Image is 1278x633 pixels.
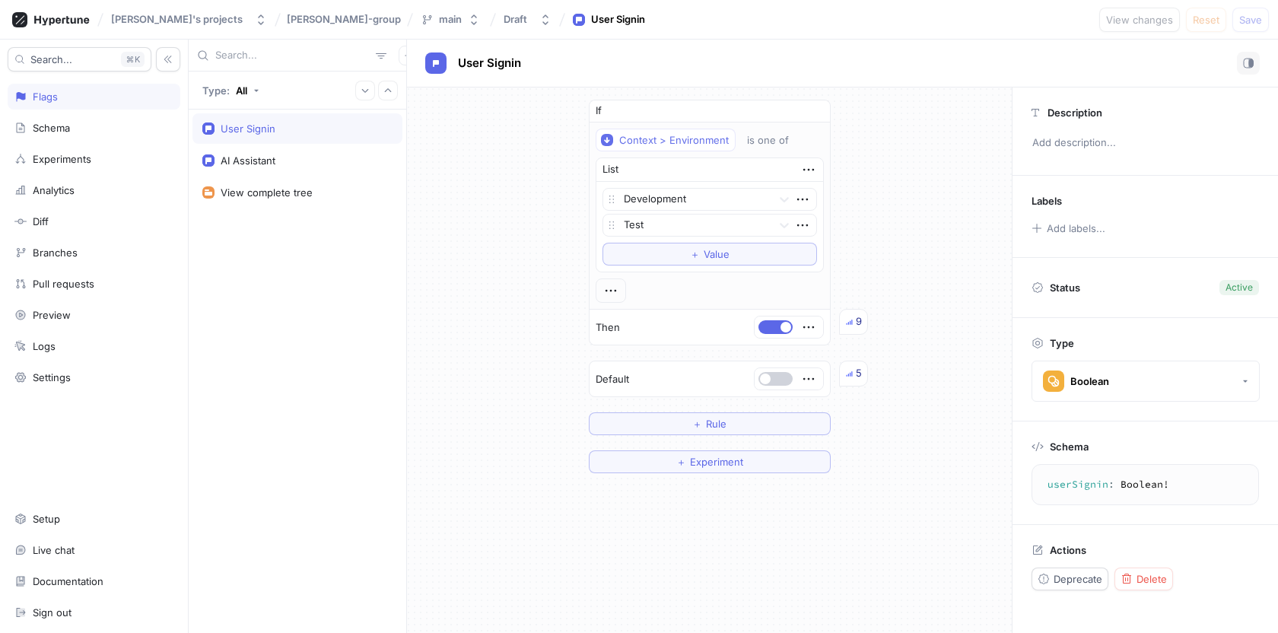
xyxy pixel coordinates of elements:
[596,103,602,119] p: If
[692,419,702,428] span: ＋
[33,153,91,165] div: Experiments
[706,419,726,428] span: Rule
[33,91,58,103] div: Flags
[33,215,49,227] div: Diff
[33,340,56,352] div: Logs
[221,154,275,167] div: AI Assistant
[221,186,313,199] div: View complete tree
[1032,195,1062,207] p: Labels
[1050,544,1086,556] p: Actions
[215,48,370,63] input: Search...
[596,129,736,151] button: Context > Environment
[856,366,862,381] div: 5
[704,250,730,259] span: Value
[33,247,78,259] div: Branches
[619,134,729,147] div: Context > Environment
[33,184,75,196] div: Analytics
[1099,8,1180,32] button: View changes
[856,314,862,329] div: 9
[1050,277,1080,298] p: Status
[458,57,521,69] span: User Signin
[690,250,700,259] span: ＋
[1226,281,1253,294] div: Active
[415,7,486,32] button: main
[1239,15,1262,24] span: Save
[33,278,94,290] div: Pull requests
[596,320,620,336] p: Then
[591,12,645,27] div: User Signin
[504,13,527,26] div: Draft
[602,243,817,266] button: ＋Value
[1032,361,1260,402] button: Boolean
[8,568,180,594] a: Documentation
[378,81,398,100] button: Collapse all
[1193,15,1219,24] span: Reset
[33,513,60,525] div: Setup
[690,457,743,466] span: Experiment
[1048,107,1102,119] p: Description
[1106,15,1173,24] span: View changes
[1137,574,1167,584] span: Delete
[676,457,686,466] span: ＋
[33,122,70,134] div: Schema
[1025,130,1265,156] p: Add description...
[1038,471,1252,498] textarea: userSignin: Boolean!
[1050,337,1074,349] p: Type
[589,412,831,435] button: ＋Rule
[33,309,71,321] div: Preview
[1232,8,1269,32] button: Save
[439,13,462,26] div: main
[589,450,831,473] button: ＋Experiment
[1070,375,1109,388] div: Boolean
[602,162,618,177] div: List
[740,129,811,151] button: is one of
[111,13,243,26] div: [PERSON_NAME]'s projects
[30,55,72,64] span: Search...
[236,84,247,97] div: All
[1054,574,1102,584] span: Deprecate
[8,47,151,72] button: Search...K
[1186,8,1226,32] button: Reset
[1114,568,1173,590] button: Delete
[105,7,273,32] button: [PERSON_NAME]'s projects
[1050,441,1089,453] p: Schema
[33,606,72,619] div: Sign out
[33,544,75,556] div: Live chat
[1032,568,1108,590] button: Deprecate
[221,122,275,135] div: User Signin
[596,372,629,387] p: Default
[33,371,71,383] div: Settings
[202,84,230,97] p: Type:
[197,77,265,103] button: Type: All
[287,14,401,24] span: [PERSON_NAME]-group
[33,575,103,587] div: Documentation
[121,52,145,67] div: K
[1026,218,1110,238] button: Add labels...
[498,7,558,32] button: Draft
[747,134,789,147] div: is one of
[355,81,375,100] button: Expand all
